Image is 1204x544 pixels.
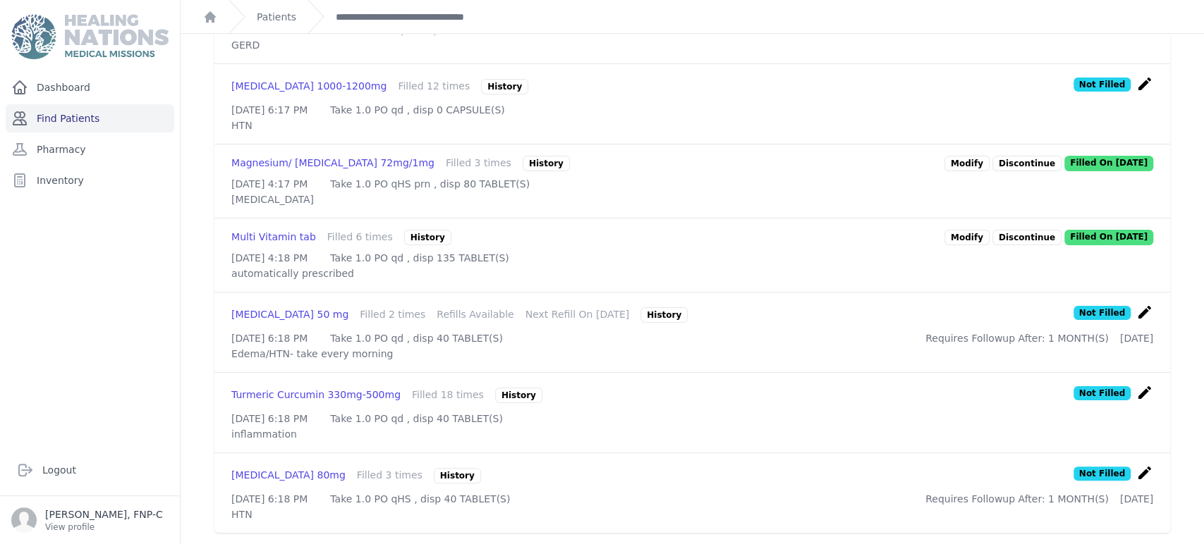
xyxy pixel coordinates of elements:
p: [DATE] 6:17 PM [231,103,308,117]
p: Take 1.0 PO qd , disp 40 TABLET(S) [330,331,503,345]
a: Dashboard [6,73,174,101]
p: Take 1.0 PO qd , disp 135 TABLET(S) [330,251,509,265]
div: Magnesium/ [MEDICAL_DATA] 72mg/1mg [231,156,434,171]
p: [MEDICAL_DATA] [231,192,1153,206]
a: Patients [257,10,296,24]
p: GERD [231,38,1153,52]
p: [DATE] 4:17 PM [231,177,308,191]
i: create [1136,384,1153,401]
div: History [481,79,528,94]
div: Requires Followup After: 1 MONTH(S) [925,492,1153,506]
p: [DATE] 6:18 PM [231,412,308,426]
div: [MEDICAL_DATA] 50 mg [231,307,348,323]
p: [PERSON_NAME], FNP-C [45,507,163,521]
a: Pharmacy [6,135,174,163]
p: HTN [231,507,1153,521]
p: [DATE] 6:18 PM [231,331,308,345]
a: Inventory [6,166,174,194]
p: [DATE] 4:18 PM [231,251,308,265]
i: create [1136,75,1153,92]
div: History [640,307,688,323]
span: [DATE] [1120,333,1153,344]
a: Logout [11,456,169,484]
p: Take 1.0 PO qHS , disp 40 TABLET(S) [330,492,510,506]
p: Edema/HTN- take every morning [231,347,1153,361]
a: [PERSON_NAME], FNP-C View profile [11,507,169,533]
div: History [404,230,451,245]
p: Take 1.0 PO qd , disp 40 TABLET(S) [330,412,503,426]
p: Discontinue [992,156,1062,171]
a: Find Patients [6,104,174,132]
p: Take 1.0 PO qHS prn , disp 80 TABLET(S) [330,177,530,191]
div: Filled 6 times [327,230,393,245]
a: create [1136,82,1153,95]
div: History [523,156,570,171]
p: Not Filled [1074,306,1131,320]
p: Take 1.0 PO qd , disp 0 CAPSULE(S) [330,103,504,117]
a: Modify [944,156,990,171]
div: Refills Available [437,307,513,323]
div: [MEDICAL_DATA] 80mg [231,468,346,483]
i: create [1136,464,1153,481]
span: [DATE] [1120,493,1153,505]
div: Filled 3 times [446,156,511,171]
div: [MEDICAL_DATA] 1000-1200mg [231,79,387,94]
p: HTN [231,118,1153,132]
div: Turmeric Curcumin 330mg-500mg [231,388,401,403]
div: Next Refill On [DATE] [525,307,630,323]
p: Filled On [DATE] [1064,230,1153,245]
div: Filled 18 times [412,388,484,403]
a: create [1136,471,1153,484]
a: create [1136,390,1153,404]
img: Medical Missions EMR [11,14,168,59]
a: Modify [944,230,990,245]
p: Not Filled [1074,386,1131,400]
div: Filled 2 times [360,307,425,323]
div: Filled 3 times [357,468,422,483]
p: Not Filled [1074,466,1131,481]
p: View profile [45,521,163,533]
div: Filled 12 times [398,79,470,94]
i: create [1136,304,1153,321]
a: create [1136,310,1153,323]
p: Not Filled [1074,78,1131,92]
p: Filled On [DATE] [1064,156,1153,171]
div: History [434,468,481,483]
p: [DATE] 6:18 PM [231,492,308,506]
p: Discontinue [992,230,1062,245]
p: automatically prescribed [231,266,1153,280]
div: Multi Vitamin tab [231,230,316,245]
p: inflammation [231,427,1153,441]
div: History [495,388,542,403]
div: Requires Followup After: 1 MONTH(S) [925,331,1153,345]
